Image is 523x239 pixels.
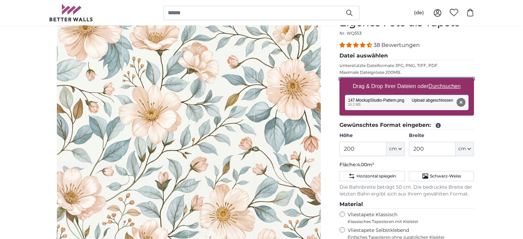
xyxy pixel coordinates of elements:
legend: Material [339,200,474,209]
span: Klassisches Tapezieren mit Kleister [348,219,468,224]
label: Höhe [339,132,405,139]
label: Breite [409,132,474,139]
span: cm [458,146,466,152]
label: Drag & Drop Ihrer Dateien oder [350,80,463,93]
label: Vliestapete Klassisch [348,211,468,224]
p: Fläche: [339,161,474,168]
span: Nr. WQ553 [339,31,362,36]
button: Horizontal spiegeln [339,171,405,181]
legend: Datei auswählen [339,52,474,60]
u: Durchsuchen [429,83,461,89]
p: Die Bahnbreite beträgt 50 cm. Die bedruckte Breite der letzten Bahn ergibt sich aus Ihrem gewählt... [339,184,474,198]
button: cm [456,142,474,156]
span: 38 Bewertungen [374,42,420,48]
button: Schwarz-Weiss [409,171,474,181]
p: Unterstützte Dateiformate JPG, PNG, TIFF, PDF. [339,63,474,68]
legend: Gewünschtes Format eingeben: [339,121,474,130]
span: 4.34 stars [339,42,374,48]
p: Maximale Dateigrösse 200MB. [339,70,474,75]
button: (de) [409,7,429,19]
span: Schwarz-Weiss [430,173,461,179]
button: cm [386,142,405,156]
span: cm [389,146,397,152]
span: Horizontal spiegeln [356,173,396,179]
span: 4.00m² [357,161,374,168]
img: Betterwalls [49,4,93,21]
